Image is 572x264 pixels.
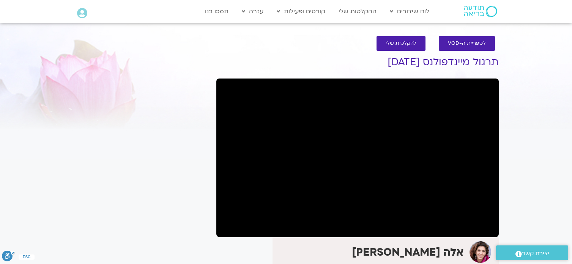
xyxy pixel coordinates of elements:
a: יצירת קשר [496,245,568,260]
h1: תרגול מיינדפולנס [DATE] [216,57,499,68]
strong: אלה [PERSON_NAME] [352,245,464,259]
span: לספריית ה-VOD [448,41,486,46]
a: לוח שידורים [386,4,433,19]
span: להקלטות שלי [386,41,416,46]
a: ההקלטות שלי [335,4,380,19]
a: קורסים ופעילות [273,4,329,19]
span: יצירת קשר [522,248,549,259]
a: עזרה [238,4,267,19]
a: לספריית ה-VOD [439,36,495,51]
a: להקלטות שלי [377,36,425,51]
img: אלה טולנאי [470,241,491,263]
img: תודעה בריאה [464,6,497,17]
iframe: תרגול מיינדפולנס עם אלה טולנאי - 7.9.25 [216,79,499,237]
a: תמכו בנו [201,4,232,19]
